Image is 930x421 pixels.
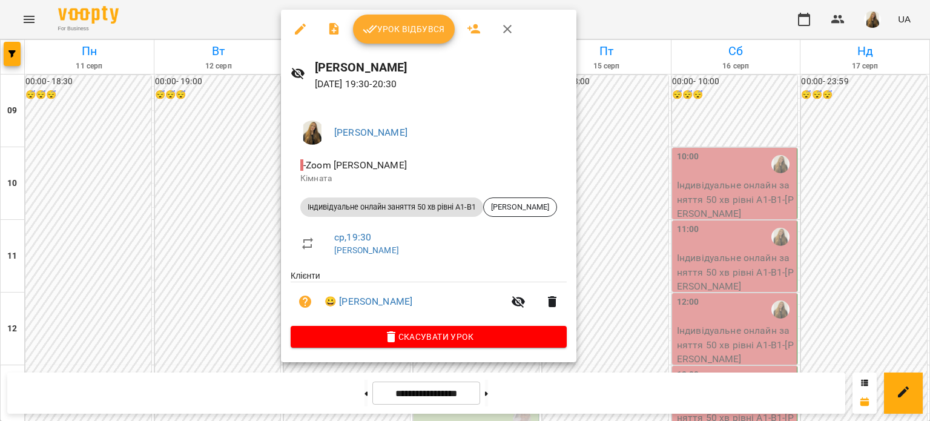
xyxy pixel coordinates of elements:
ul: Клієнти [291,270,567,326]
p: Кімната [300,173,557,185]
img: e6d74434a37294e684abaaa8ba944af6.png [300,121,325,145]
span: [PERSON_NAME] [484,202,556,213]
a: [PERSON_NAME] [334,245,399,255]
span: Індивідуальне онлайн заняття 50 хв рівні А1-В1 [300,202,483,213]
button: Скасувати Урок [291,326,567,348]
p: [DATE] 19:30 - 20:30 [315,77,567,91]
h6: [PERSON_NAME] [315,58,567,77]
a: 😀 [PERSON_NAME] [325,294,412,309]
span: Скасувати Урок [300,330,557,344]
span: - Zoom [PERSON_NAME] [300,159,409,171]
a: ср , 19:30 [334,231,371,243]
span: Урок відбувся [363,22,445,36]
button: Візит ще не сплачено. Додати оплату? [291,287,320,316]
a: [PERSON_NAME] [334,127,407,138]
div: [PERSON_NAME] [483,197,557,217]
button: Урок відбувся [353,15,455,44]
